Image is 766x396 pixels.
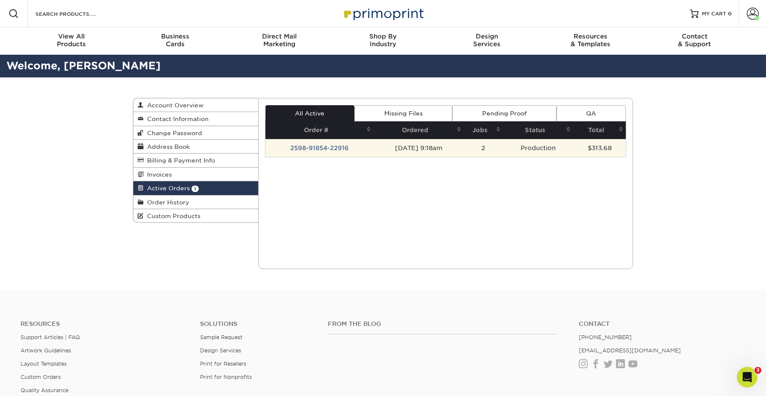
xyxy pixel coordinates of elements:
span: Address Book [144,143,190,150]
td: 2598-91854-22916 [265,139,374,157]
span: Contact [642,33,746,40]
a: Custom Products [133,209,258,222]
a: Contact& Support [642,27,746,55]
span: Direct Mail [227,33,331,40]
a: Print for Resellers [200,361,246,367]
span: Contact Information [144,115,209,122]
img: Primoprint [340,4,426,23]
span: 3 [754,367,761,374]
span: Active Orders [144,185,190,192]
h4: From the Blog [328,320,556,328]
a: All Active [265,105,354,121]
a: Artwork Guidelines [21,347,71,354]
span: Change Password [144,130,202,136]
span: View All [20,33,124,40]
td: 2 [464,139,503,157]
td: $313.68 [573,139,626,157]
a: Direct MailMarketing [227,27,331,55]
td: [DATE] 9:18am [374,139,464,157]
span: MY CART [702,10,726,18]
a: Invoices [133,168,258,181]
a: Change Password [133,126,258,140]
a: Billing & Payment Info [133,154,258,167]
a: Contact Information [133,112,258,126]
a: Design Services [200,347,241,354]
span: Shop By [331,33,435,40]
span: Resources [539,33,642,40]
span: 0 [728,11,732,17]
a: Active Orders 1 [133,181,258,195]
th: Status [503,121,574,139]
iframe: Intercom live chat [737,367,757,387]
h4: Solutions [200,320,315,328]
a: Shop ByIndustry [331,27,435,55]
a: [EMAIL_ADDRESS][DOMAIN_NAME] [579,347,681,354]
th: Order # [265,121,374,139]
th: Ordered [374,121,464,139]
div: Cards [124,33,227,48]
span: Order History [144,199,189,206]
a: Sample Request [200,334,242,340]
span: Design [435,33,539,40]
a: Pending Proof [452,105,556,121]
div: Industry [331,33,435,48]
td: Production [503,139,574,157]
h4: Resources [21,320,187,328]
a: Layout Templates [21,361,67,367]
th: Total [573,121,626,139]
a: Account Overview [133,98,258,112]
a: Address Book [133,140,258,154]
a: DesignServices [435,27,539,55]
div: & Support [642,33,746,48]
input: SEARCH PRODUCTS..... [35,9,118,19]
a: QA [557,105,626,121]
a: Support Articles | FAQ [21,334,80,340]
div: Products [20,33,124,48]
div: Services [435,33,539,48]
a: BusinessCards [124,27,227,55]
a: Order History [133,195,258,209]
div: Marketing [227,33,331,48]
span: Custom Products [144,213,200,219]
span: Business [124,33,227,40]
span: Account Overview [144,102,203,109]
a: Missing Files [354,105,452,121]
a: Resources& Templates [539,27,642,55]
a: Contact [579,320,745,328]
span: Billing & Payment Info [144,157,215,164]
div: & Templates [539,33,642,48]
span: 1 [191,186,199,192]
th: Jobs [464,121,503,139]
span: Invoices [144,171,172,178]
a: [PHONE_NUMBER] [579,334,632,340]
a: View AllProducts [20,27,124,55]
